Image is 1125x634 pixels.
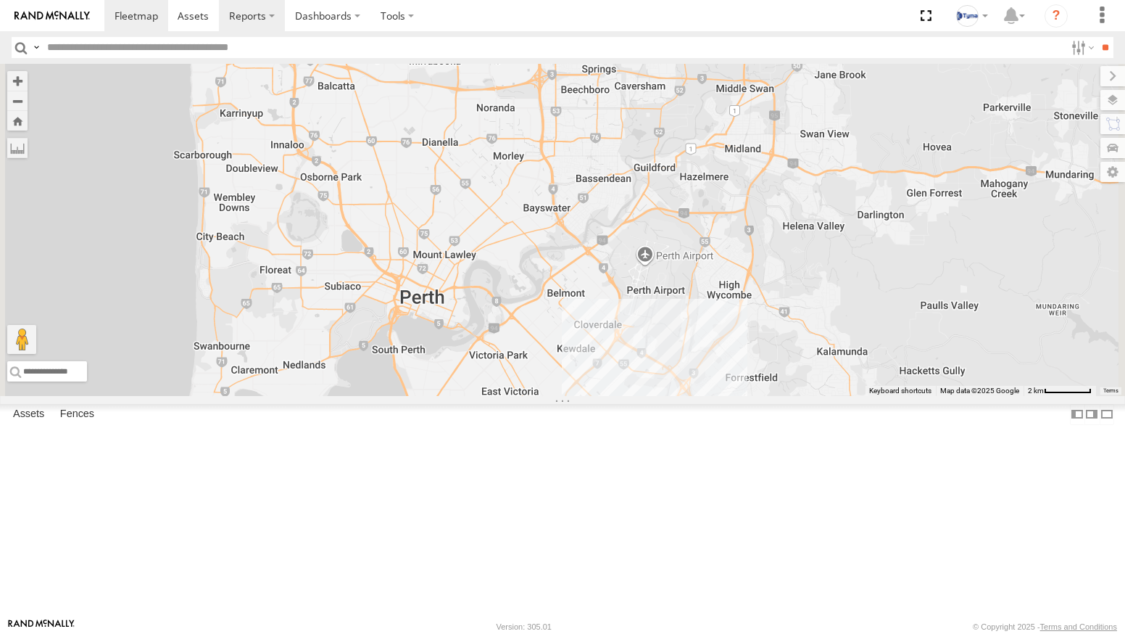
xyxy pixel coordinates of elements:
[1084,404,1099,425] label: Dock Summary Table to the Right
[7,111,28,131] button: Zoom Home
[940,387,1019,395] span: Map data ©2025 Google
[7,138,28,158] label: Measure
[14,11,90,21] img: rand-logo.svg
[973,622,1117,631] div: © Copyright 2025 -
[1100,404,1114,425] label: Hide Summary Table
[497,622,552,631] div: Version: 305.01
[8,619,75,634] a: Visit our Website
[951,5,993,27] div: Gray Wiltshire
[1040,622,1117,631] a: Terms and Conditions
[869,386,931,396] button: Keyboard shortcuts
[6,404,51,424] label: Assets
[53,404,101,424] label: Fences
[7,325,36,354] button: Drag Pegman onto the map to open Street View
[1070,404,1084,425] label: Dock Summary Table to the Left
[1066,37,1097,58] label: Search Filter Options
[7,71,28,91] button: Zoom in
[30,37,42,58] label: Search Query
[1028,387,1044,395] span: 2 km
[1103,388,1118,394] a: Terms
[1100,162,1125,182] label: Map Settings
[1045,4,1068,28] i: ?
[1024,386,1096,396] button: Map scale: 2 km per 62 pixels
[7,91,28,111] button: Zoom out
